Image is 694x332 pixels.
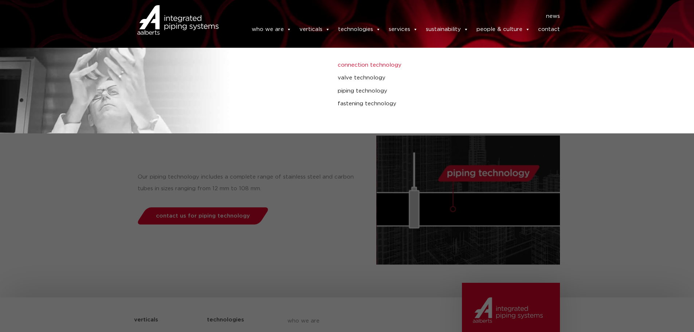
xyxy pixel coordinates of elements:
a: valve technology [338,73,598,83]
a: sustainability [426,22,468,37]
p: Our piping technology includes a complete range of stainless steel and carbon tubes in sizes rang... [138,171,362,195]
a: piping technology [338,86,598,96]
a: technologies [338,22,381,37]
a: news [546,11,560,22]
a: people & culture [477,22,530,37]
a: who we are [252,22,291,37]
a: services [389,22,418,37]
a: connection technology [338,60,598,70]
a: verticals [299,22,330,37]
a: contact us for piping technology [136,207,270,224]
span: contact us for piping technology [156,213,250,219]
a: contact [538,22,560,37]
a: fastening technology [338,99,598,109]
nav: Menu [230,11,560,22]
h5: verticals [134,314,158,326]
a: who we are [287,310,421,332]
h5: technologies [207,314,244,326]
